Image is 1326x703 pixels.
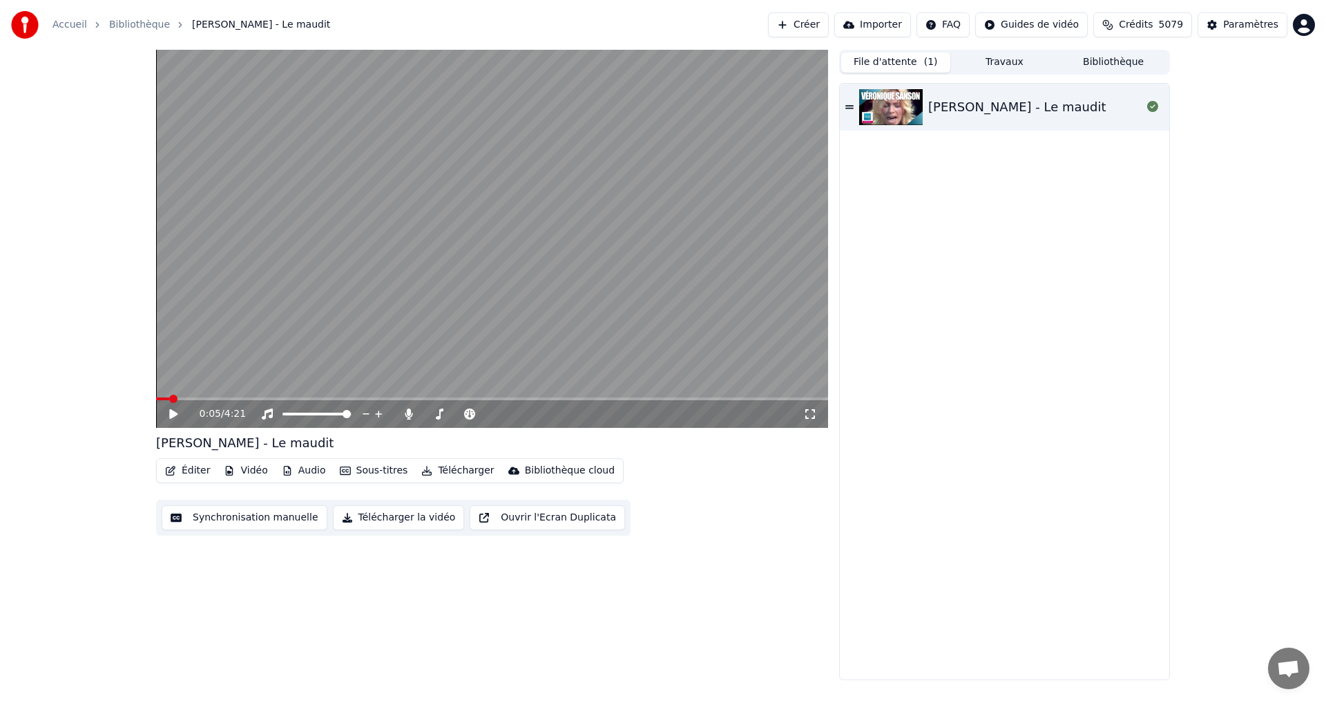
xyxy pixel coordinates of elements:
[924,55,938,69] span: ( 1 )
[1093,12,1192,37] button: Crédits5079
[841,53,950,73] button: File d'attente
[975,12,1088,37] button: Guides de vidéo
[156,433,334,453] div: [PERSON_NAME] - Le maudit
[160,461,215,480] button: Éditer
[1198,12,1287,37] button: Paramètres
[950,53,1059,73] button: Travaux
[224,407,246,421] span: 4:21
[1119,18,1153,32] span: Crédits
[470,505,625,530] button: Ouvrir l'Ecran Duplicata
[192,18,330,32] span: [PERSON_NAME] - Le maudit
[162,505,327,530] button: Synchronisation manuelle
[200,407,221,421] span: 0:05
[52,18,330,32] nav: breadcrumb
[218,461,273,480] button: Vidéo
[525,464,615,478] div: Bibliothèque cloud
[916,12,970,37] button: FAQ
[11,11,39,39] img: youka
[333,505,465,530] button: Télécharger la vidéo
[834,12,911,37] button: Importer
[1223,18,1278,32] div: Paramètres
[1268,648,1309,689] a: Ouvrir le chat
[52,18,87,32] a: Accueil
[334,461,414,480] button: Sous-titres
[928,97,1106,117] div: [PERSON_NAME] - Le maudit
[1159,18,1184,32] span: 5079
[1059,53,1168,73] button: Bibliothèque
[416,461,499,480] button: Télécharger
[768,12,829,37] button: Créer
[276,461,331,480] button: Audio
[200,407,233,421] div: /
[109,18,170,32] a: Bibliothèque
